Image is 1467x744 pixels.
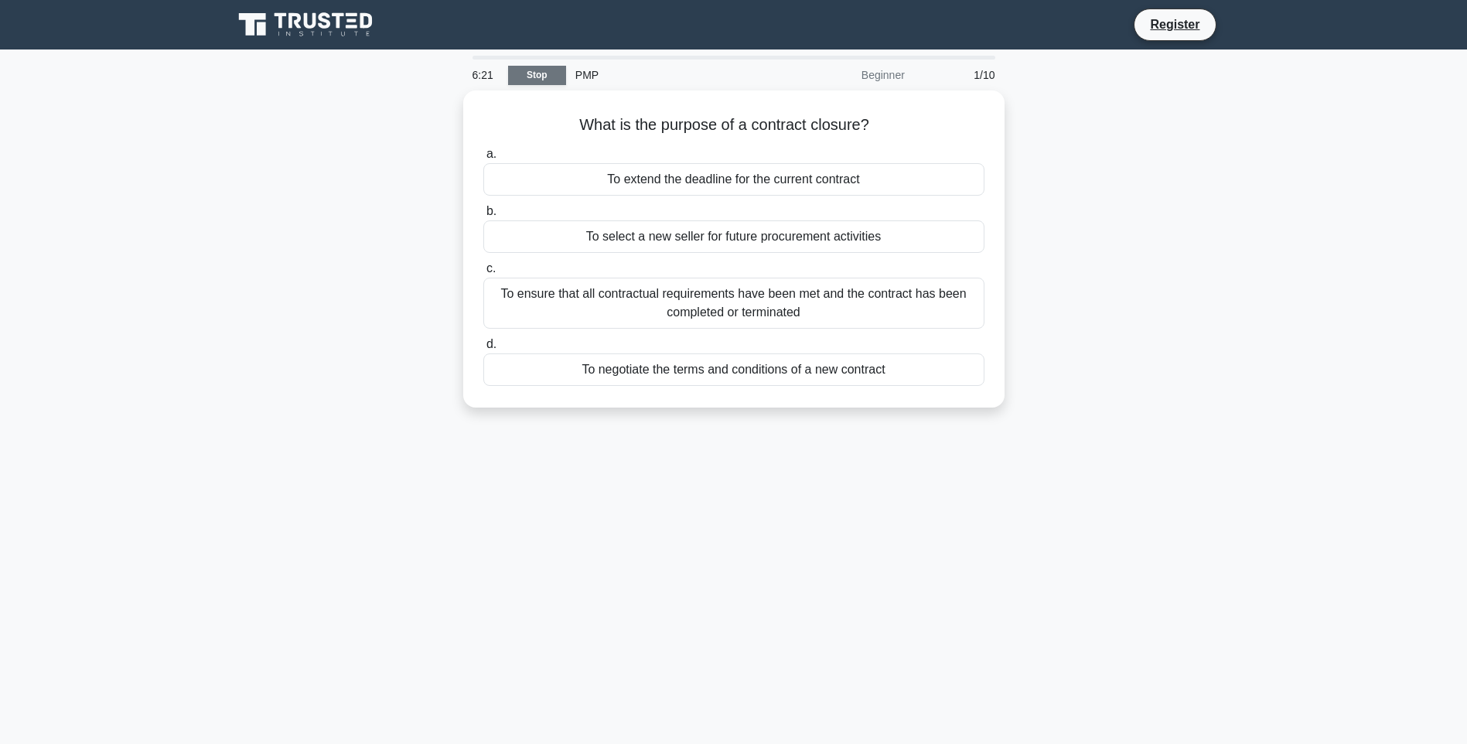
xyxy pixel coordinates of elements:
[486,147,496,160] span: a.
[914,60,1005,90] div: 1/10
[463,60,508,90] div: 6:21
[483,353,984,386] div: To negotiate the terms and conditions of a new contract
[508,66,566,85] a: Stop
[482,115,986,135] h5: What is the purpose of a contract closure?
[486,337,496,350] span: d.
[486,261,496,275] span: c.
[779,60,914,90] div: Beginner
[483,163,984,196] div: To extend the deadline for the current contract
[566,60,779,90] div: PMP
[483,220,984,253] div: To select a new seller for future procurement activities
[483,278,984,329] div: To ensure that all contractual requirements have been met and the contract has been completed or ...
[1141,15,1209,34] a: Register
[486,204,496,217] span: b.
